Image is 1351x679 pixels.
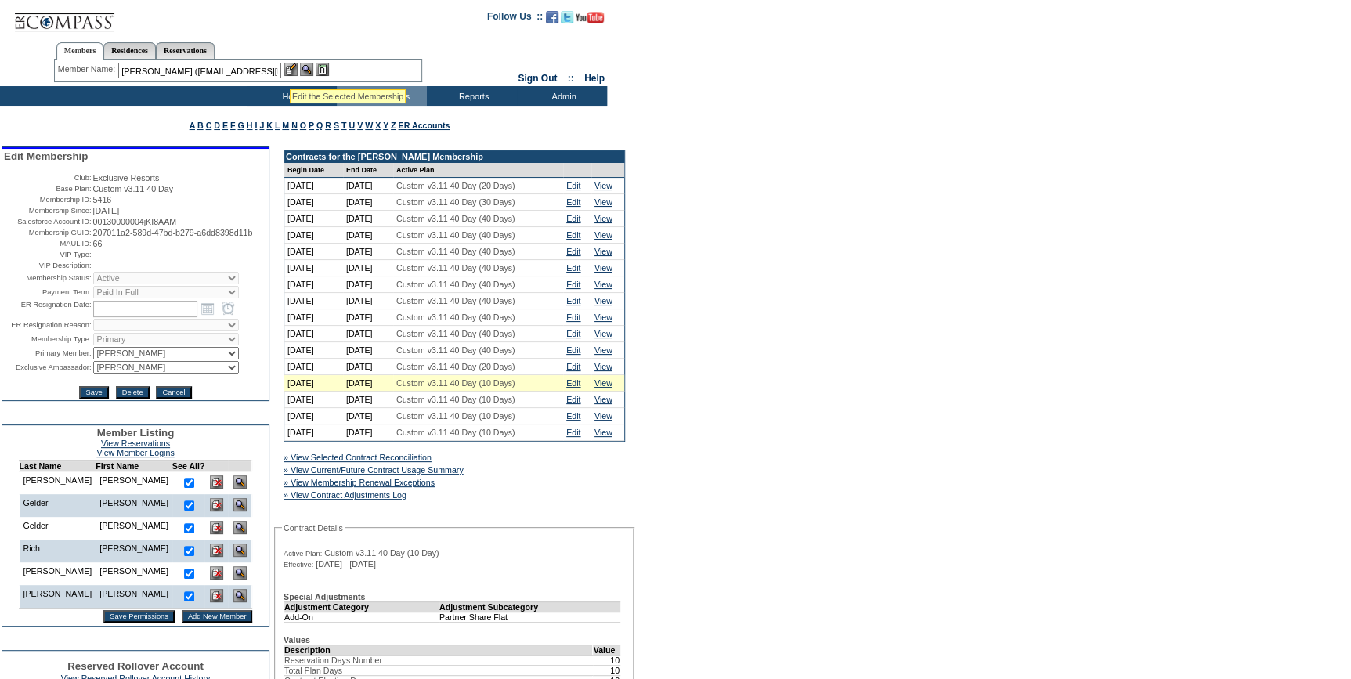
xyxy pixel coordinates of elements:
[284,178,343,194] td: [DATE]
[343,408,393,424] td: [DATE]
[566,411,580,421] a: Edit
[233,521,247,534] img: View Dashboard
[343,211,393,227] td: [DATE]
[396,329,515,338] span: Custom v3.11 40 Day (40 Days)
[93,184,173,193] span: Custom v3.11 40 Day
[566,362,580,371] a: Edit
[284,592,365,601] b: Special Adjustments
[594,345,612,355] a: View
[210,498,223,511] img: Delete
[284,150,624,163] td: Contracts for the [PERSON_NAME] Membership
[291,121,298,130] a: N
[594,312,612,322] a: View
[439,601,620,612] td: Adjustment Subcategory
[4,184,92,193] td: Base Plan:
[568,73,574,84] span: ::
[594,411,612,421] a: View
[337,86,427,106] td: Memberships
[210,589,223,602] img: Delete
[210,521,223,534] img: Delete
[396,181,515,190] span: Custom v3.11 40 Day (20 Days)
[219,300,237,317] a: Open the time view popup.
[284,424,343,441] td: [DATE]
[210,475,223,489] img: Delete
[546,11,558,23] img: Become our fan on Facebook
[96,562,172,585] td: [PERSON_NAME]
[383,121,388,130] a: Y
[237,121,244,130] a: G
[56,42,104,60] a: Members
[284,490,406,500] a: » View Contract Adjustments Log
[396,296,515,305] span: Custom v3.11 40 Day (40 Days)
[284,211,343,227] td: [DATE]
[343,424,393,441] td: [DATE]
[93,239,103,248] span: 66
[566,345,580,355] a: Edit
[566,378,580,388] a: Edit
[396,263,515,273] span: Custom v3.11 40 Day (40 Days)
[247,121,253,130] a: H
[233,498,247,511] img: View Dashboard
[259,121,264,130] a: J
[593,665,620,675] td: 10
[341,121,347,130] a: T
[19,461,96,471] td: Last Name
[396,280,515,289] span: Custom v3.11 40 Day (40 Days)
[594,214,612,223] a: View
[343,194,393,211] td: [DATE]
[594,362,612,371] a: View
[103,42,156,59] a: Residences
[222,121,228,130] a: E
[156,386,191,399] input: Cancel
[103,610,175,623] input: Save Permissions
[4,361,92,374] td: Exclusive Ambassador:
[4,272,92,284] td: Membership Status:
[284,645,593,655] td: Description
[275,121,280,130] a: L
[561,11,573,23] img: Follow us on Twitter
[566,280,580,289] a: Edit
[517,86,607,106] td: Admin
[197,121,204,130] a: B
[576,16,604,25] a: Subscribe to our YouTube Channel
[101,439,170,448] a: View Reservations
[343,276,393,293] td: [DATE]
[566,197,580,207] a: Edit
[116,386,150,399] input: Delete
[284,666,342,675] span: Total Plan Days
[284,601,439,612] td: Adjustment Category
[19,494,96,517] td: Gelder
[4,173,92,182] td: Club:
[79,386,108,399] input: Save
[4,333,92,345] td: Membership Type:
[439,612,620,622] td: Partner Share Flat
[284,326,343,342] td: [DATE]
[233,544,247,557] img: View Dashboard
[182,610,253,623] input: Add New Member
[4,206,92,215] td: Membership Since:
[284,453,432,462] a: » View Selected Contract Reconciliation
[284,293,343,309] td: [DATE]
[210,566,223,580] img: Delete
[97,427,175,439] span: Member Listing
[19,471,96,495] td: [PERSON_NAME]
[19,540,96,562] td: Rich
[396,312,515,322] span: Custom v3.11 40 Day (40 Days)
[343,178,393,194] td: [DATE]
[284,656,382,665] span: Reservation Days Number
[93,217,177,226] span: 00130000004jKI8AAM
[93,173,160,182] span: Exclusive Resorts
[4,319,92,331] td: ER Resignation Reason:
[594,181,612,190] a: View
[4,347,92,359] td: Primary Member:
[487,9,543,28] td: Follow Us ::
[4,300,92,317] td: ER Resignation Date:
[96,461,172,471] td: First Name
[594,280,612,289] a: View
[566,395,580,404] a: Edit
[284,408,343,424] td: [DATE]
[343,293,393,309] td: [DATE]
[19,562,96,585] td: [PERSON_NAME]
[284,276,343,293] td: [DATE]
[357,121,363,130] a: V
